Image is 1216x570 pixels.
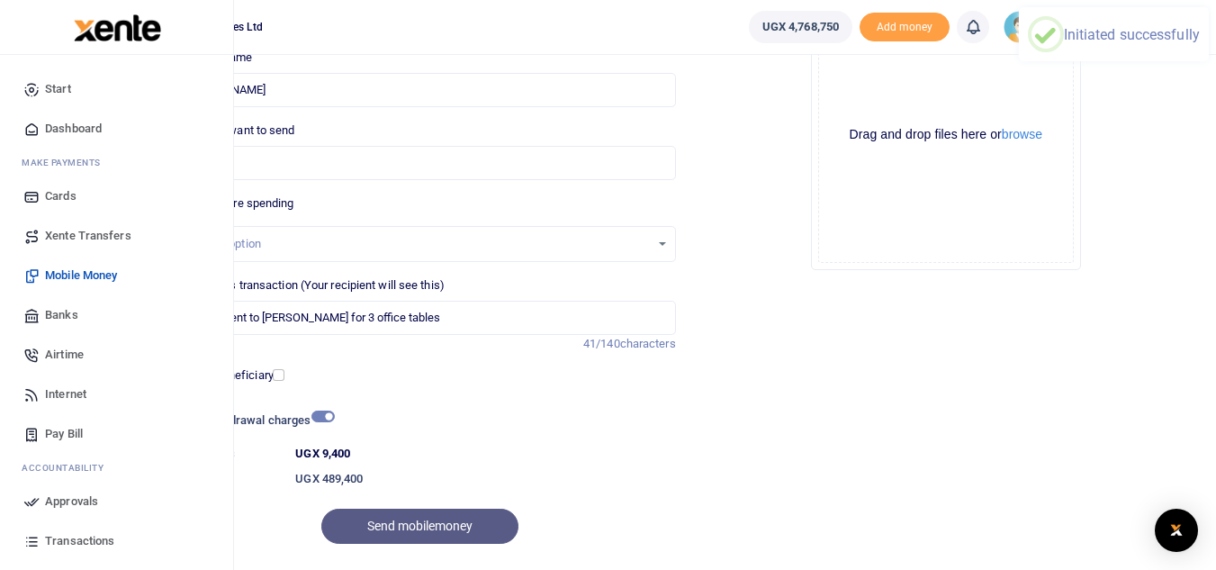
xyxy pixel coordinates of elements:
[45,187,77,205] span: Cards
[1004,11,1036,43] img: profile-user
[14,295,219,335] a: Banks
[14,454,219,482] li: Ac
[177,235,649,253] div: Select an option
[14,216,219,256] a: Xente Transfers
[749,11,852,43] a: UGX 4,768,750
[14,149,219,176] li: M
[45,267,117,285] span: Mobile Money
[1064,26,1200,43] div: Initiated successfully
[819,126,1073,143] div: Drag and drop files here or
[295,472,675,486] h6: UGX 489,400
[45,227,131,245] span: Xente Transfers
[45,80,71,98] span: Start
[167,413,327,428] h6: Include withdrawal charges
[72,20,161,33] a: logo-small logo-large logo-large
[620,337,676,350] span: characters
[45,346,84,364] span: Airtime
[762,18,839,36] span: UGX 4,768,750
[35,461,104,475] span: countability
[14,521,219,561] a: Transactions
[14,375,219,414] a: Internet
[31,156,101,169] span: ake Payments
[45,385,86,403] span: Internet
[14,482,219,521] a: Approvals
[45,532,114,550] span: Transactions
[14,109,219,149] a: Dashboard
[14,176,219,216] a: Cards
[74,14,161,41] img: logo-large
[14,335,219,375] a: Airtime
[164,301,675,335] input: Enter extra information
[1155,509,1198,552] div: Open Intercom Messenger
[164,276,445,294] label: Memo for this transaction (Your recipient will see this)
[860,19,950,32] a: Add money
[45,425,83,443] span: Pay Bill
[45,493,98,511] span: Approvals
[14,414,219,454] a: Pay Bill
[583,337,620,350] span: 41/140
[1004,11,1202,43] a: profile-user [PERSON_NAME] Campaignity Technologies Ltd
[164,146,675,180] input: UGX
[14,69,219,109] a: Start
[860,13,950,42] li: Toup your wallet
[860,13,950,42] span: Add money
[45,306,78,324] span: Banks
[164,73,675,107] input: Loading name...
[45,120,102,138] span: Dashboard
[1002,128,1042,140] button: browse
[742,11,860,43] li: Wallet ballance
[295,445,350,463] label: UGX 9,400
[14,256,219,295] a: Mobile Money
